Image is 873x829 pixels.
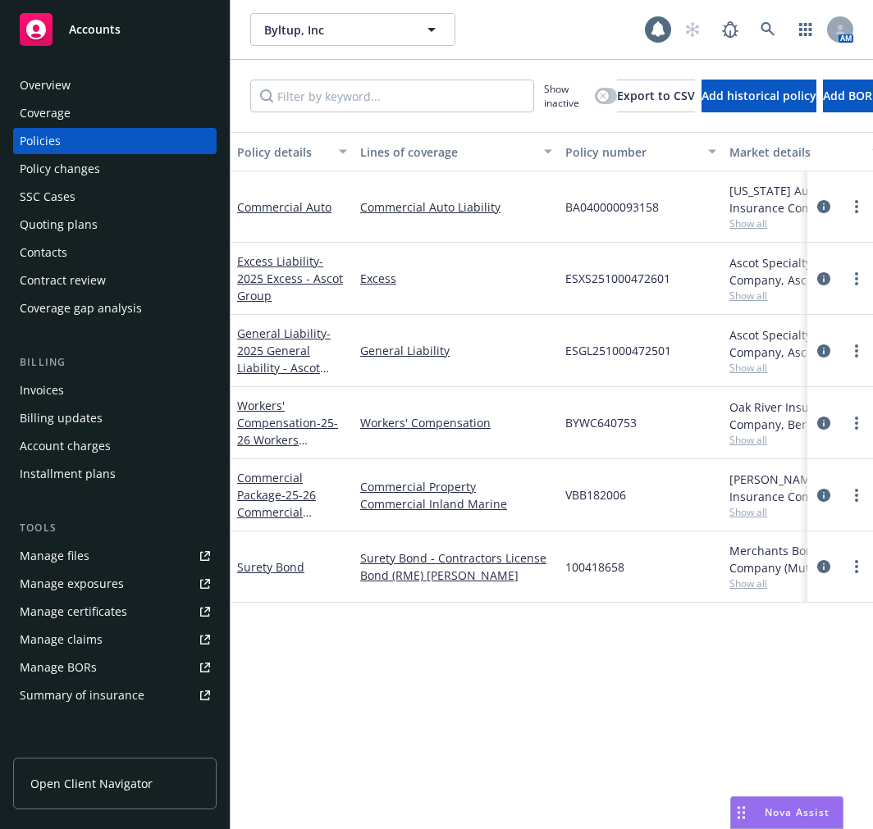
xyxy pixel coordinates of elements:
a: Overview [13,72,217,98]
span: Accounts [69,23,121,36]
span: Export to CSV [617,88,695,103]
div: Contacts [20,239,67,266]
div: Manage exposures [20,571,124,597]
a: SSC Cases [13,184,217,210]
a: Excess Liability [237,253,343,303]
a: more [847,485,866,505]
a: more [847,197,866,216]
div: Market details [729,143,862,161]
a: Policy changes [13,156,217,182]
div: Invoices [20,377,64,403]
span: - 2025 Excess - Ascot Group [237,253,343,303]
button: Policy number [559,132,723,171]
button: Add historical policy [702,80,816,112]
button: Export to CSV [617,80,695,112]
span: VBB182006 [565,486,626,503]
a: Surety Bond [237,559,304,575]
span: Nova Assist [765,805,830,819]
div: Coverage gap analysis [20,295,142,321]
span: BYWC640753 [565,414,637,431]
a: circleInformation [814,557,834,576]
div: Overview [20,72,71,98]
button: Byltup, Inc [250,13,455,46]
button: Policy details [231,132,354,171]
a: Policies [13,128,217,154]
a: Start snowing [676,13,709,46]
span: Show inactive [544,82,588,110]
a: Quoting plans [13,212,217,238]
div: Policy number [565,143,698,161]
span: ESXS251000472601 [565,270,670,287]
a: Commercial Inland Marine [360,495,552,512]
a: Contacts [13,239,217,266]
a: Excess [360,270,552,287]
a: more [847,413,866,433]
div: Analytics hub [13,741,217,758]
div: Manage certificates [20,599,127,625]
a: circleInformation [814,197,834,216]
div: SSC Cases [20,184,75,210]
a: General Liability [360,342,552,359]
a: Account charges [13,433,217,459]
a: Commercial Auto [237,199,331,215]
div: Contract review [20,267,106,294]
button: Nova Assist [730,796,843,829]
a: Coverage gap analysis [13,295,217,321]
span: Add historical policy [702,88,816,103]
span: 100418658 [565,558,624,576]
a: Coverage [13,100,217,126]
a: Billing updates [13,405,217,431]
div: Manage BORs [20,654,97,681]
a: circleInformation [814,413,834,433]
span: BA040000093158 [565,198,659,216]
input: Filter by keyword... [250,80,534,112]
a: Surety Bond - Contractors License Bond (RME) [PERSON_NAME] [360,549,552,584]
div: Manage claims [20,626,103,653]
div: Policy changes [20,156,100,182]
a: more [847,341,866,361]
button: Lines of coverage [354,132,559,171]
a: Contract review [13,267,217,294]
a: Switch app [789,13,822,46]
a: Commercial Auto Liability [360,198,552,216]
div: Tools [13,520,217,536]
a: Manage certificates [13,599,217,625]
a: Invoices [13,377,217,403]
span: - 25-26 Commercial Package [237,487,316,537]
a: circleInformation [814,269,834,289]
a: Accounts [13,7,217,52]
div: Billing [13,354,217,371]
span: - 25-26 Workers Compensation [237,415,338,465]
div: Drag to move [731,797,752,828]
div: Lines of coverage [360,143,534,161]
a: circleInformation [814,485,834,505]
a: Manage claims [13,626,217,653]
div: Coverage [20,100,71,126]
div: Account charges [20,433,111,459]
a: more [847,557,866,576]
a: Search [752,13,784,46]
div: Installment plans [20,461,116,487]
div: Quoting plans [20,212,98,238]
a: Manage files [13,543,217,569]
a: Workers' Compensation [237,398,338,465]
a: Manage exposures [13,571,217,597]
a: Manage BORs [13,654,217,681]
a: Workers' Compensation [360,414,552,431]
span: Open Client Navigator [30,775,153,792]
a: Report a Bug [714,13,747,46]
a: Commercial Property [360,478,552,495]
div: Billing updates [20,405,103,431]
a: Commercial Package [237,470,316,537]
div: Summary of insurance [20,682,144,708]
a: Summary of insurance [13,682,217,708]
a: Installment plans [13,461,217,487]
span: ESGL251000472501 [565,342,671,359]
div: Policies [20,128,61,154]
div: Policy details [237,143,329,161]
div: Manage files [20,543,89,569]
a: more [847,269,866,289]
span: Byltup, Inc [264,21,406,39]
a: circleInformation [814,341,834,361]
